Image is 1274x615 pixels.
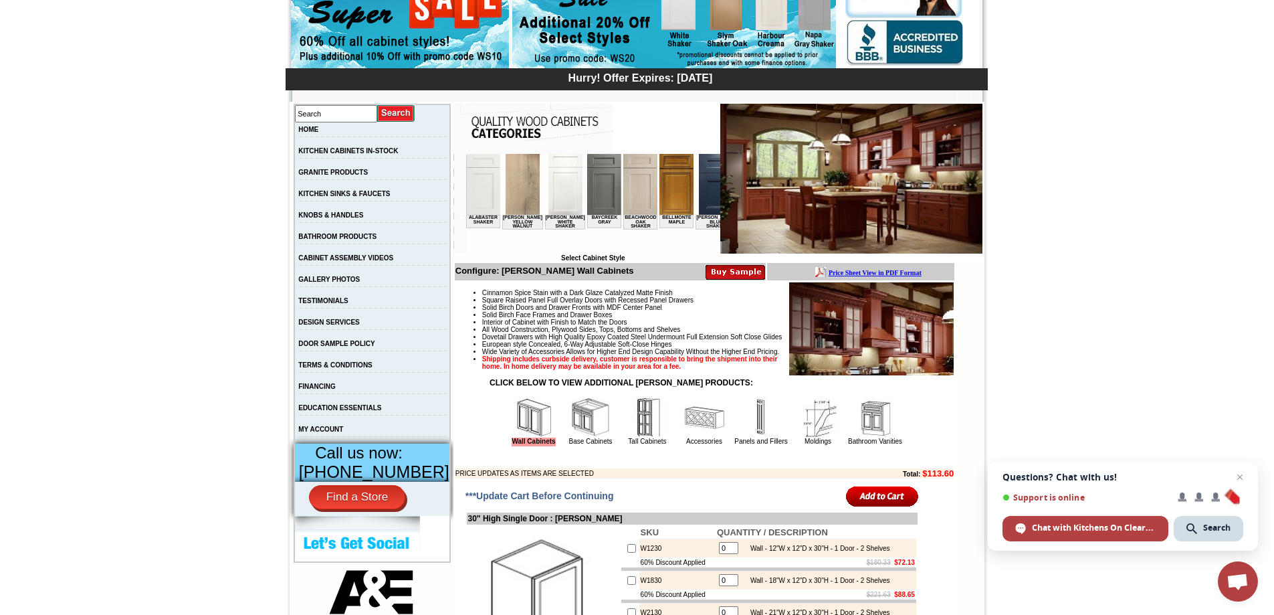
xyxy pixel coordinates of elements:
[482,348,779,355] span: Wide Variety of Accessories Allows for Higher End Design Capability Without the Higher End Pricing.
[1232,469,1248,485] span: Close chat
[867,591,891,598] s: $221.63
[298,276,360,283] a: GALLERY PHOTOS
[298,404,381,412] a: EDUCATION ESSENTIALS
[309,485,406,509] a: Find a Store
[229,61,270,76] td: [PERSON_NAME] Blue Shaker
[903,470,920,478] b: Total:
[482,319,627,326] span: Interior of Cabinet with Finish to Match the Doors
[482,341,672,348] span: European style Concealed, 6-Way Adjustable Soft-Close Hinges
[741,398,781,438] img: Panels and Fillers
[298,211,363,219] a: KNOBS & HANDLES
[482,326,680,333] span: All Wood Construction, Plywood Sides, Tops, Bottoms and Shelves
[298,233,377,240] a: BATHROOM PRODUCTS
[490,378,753,387] strong: CLICK BELOW TO VIEW ADDITIONAL [PERSON_NAME] PRODUCTS:
[298,383,336,390] a: FINANCING
[298,190,390,197] a: KITCHEN SINKS & FAUCETS
[734,438,787,445] a: Panels and Fillers
[798,398,838,438] img: Moldings
[15,5,108,13] b: Price Sheet View in PDF Format
[482,304,662,311] span: Solid Birch Doors and Drawer Fronts with MDF Center Panel
[482,311,613,319] span: Solid Birch Face Frames and Drawer Boxes
[1203,522,1231,534] span: Search
[867,559,891,566] s: $180.33
[717,527,828,537] b: QUANTITY / DESCRIPTION
[298,169,368,176] a: GRANITE PRODUCTS
[455,266,634,276] b: Configure: [PERSON_NAME] Wall Cabinets
[299,462,449,481] span: [PHONE_NUMBER]
[639,590,716,600] td: 60% Discount Applied
[377,104,415,122] input: Submit
[298,297,348,304] a: TESTIMONIALS
[744,577,890,584] div: Wall - 18"W x 12"D x 30"H - 1 Door - 2 Shelves
[292,70,988,84] div: Hurry! Offer Expires: [DATE]
[298,361,373,369] a: TERMS & CONDITIONS
[482,333,782,341] span: Dovetail Drawers with High Quality Epoxy Coated Steel Undermount Full Extension Soft Close Glides
[628,438,666,445] a: Tall Cabinets
[894,559,915,566] b: $72.13
[627,398,667,438] img: Tall Cabinets
[1032,522,1156,534] span: Chat with Kitchens On Clearance
[298,147,398,155] a: KITCHEN CABINETS IN-STOCK
[298,340,375,347] a: DOOR SAMPLE POLICY
[805,438,831,445] a: Moldings
[482,289,673,296] span: Cinnamon Spice Stain with a Dark Glaze Catalyzed Matte Finish
[684,398,724,438] img: Accessories
[720,104,982,254] img: Catalina Glaze
[514,398,554,438] img: Wall Cabinets
[298,426,343,433] a: MY ACCOUNT
[846,485,919,507] input: Add to Cart
[512,438,555,446] a: Wall Cabinets
[686,438,722,445] a: Accessories
[1218,561,1258,602] div: Open chat
[855,398,895,438] img: Bathroom Vanities
[1002,493,1168,503] span: Support is online
[744,545,890,552] div: Wall - 12"W x 12"D x 30"H - 1 Door - 2 Shelves
[455,468,820,478] td: PRICE UPDATES AS ITEMS ARE SELECTED
[639,557,716,567] td: 60% Discount Applied
[561,254,625,262] b: Select Cabinet Style
[848,438,902,445] a: Bathroom Vanities
[298,319,360,326] a: DESIGN SERVICES
[482,296,694,304] span: Square Raised Panel Full Overlay Doors with Recessed Panel Drawers
[466,154,720,254] iframe: Browser incompatible
[894,591,915,598] b: $88.65
[15,2,108,13] a: Price Sheet View in PDF Format
[315,444,403,462] span: Call us now:
[1002,472,1243,482] span: Questions? Chat with us!
[789,282,954,375] img: Product Image
[641,527,659,537] b: SKU
[1002,516,1168,541] div: Chat with Kitchens On Clearance
[639,571,716,590] td: W1830
[639,539,716,557] td: W1230
[467,513,918,525] td: 30" High Single Door : [PERSON_NAME]
[570,398,611,438] img: Base Cabinets
[568,438,612,445] a: Base Cabinets
[298,126,318,133] a: HOME
[1174,516,1243,541] div: Search
[298,254,393,262] a: CABINET ASSEMBLY VIDEOS
[2,3,13,14] img: pdf.png
[482,355,778,370] strong: Shipping includes curbside delivery, customer is responsible to bring the shipment into their hom...
[465,491,614,501] span: ***Update Cart Before Continuing
[922,468,954,478] b: $113.60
